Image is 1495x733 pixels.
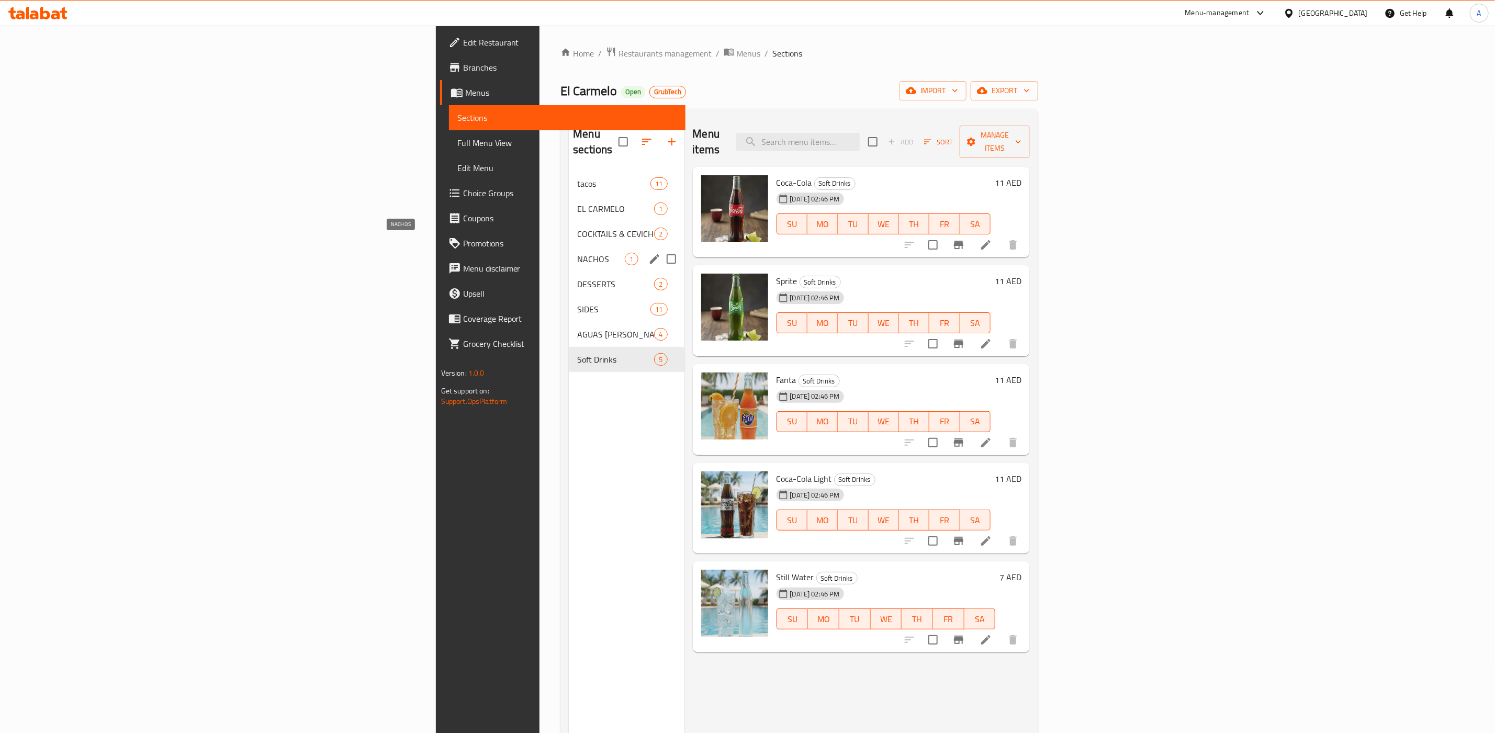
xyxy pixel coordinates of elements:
button: MO [807,312,838,333]
button: Manage items [960,126,1030,158]
h2: Menu items [693,126,724,157]
span: Soft Drinks [800,276,840,288]
span: EL CARMELO [577,202,654,215]
span: Still Water [777,569,814,585]
a: Sections [449,105,685,130]
a: Full Menu View [449,130,685,155]
div: AGUAS FRESCAS [577,328,654,341]
button: TH [899,510,929,531]
button: FR [929,411,960,432]
span: MO [812,315,834,331]
button: Branch-specific-item [946,331,971,356]
span: Coupons [463,212,677,224]
span: Coca-Cola [777,175,812,190]
span: Soft Drinks [799,375,839,387]
span: Menu disclaimer [463,262,677,275]
h6: 11 AED [995,471,1021,486]
button: SA [960,411,991,432]
span: [DATE] 02:46 PM [786,589,844,599]
div: DESSERTS2 [569,272,684,297]
button: SA [964,608,996,629]
span: [DATE] 02:46 PM [786,194,844,204]
span: COCKTAILS & CEVICHES [577,228,654,240]
h6: 11 AED [995,175,1021,190]
span: Soft Drinks [815,177,855,189]
span: Select section [862,131,884,153]
span: 11 [651,305,667,314]
span: export [979,84,1030,97]
span: Coca-Cola Light [777,471,832,487]
span: FR [934,315,956,331]
span: Upsell [463,287,677,300]
div: tacos [577,177,650,190]
button: WE [871,608,902,629]
button: SU [777,510,807,531]
button: FR [929,510,960,531]
button: TH [899,411,929,432]
h6: 11 AED [995,373,1021,387]
span: TU [842,217,864,232]
a: Edit Menu [449,155,685,181]
button: FR [933,608,964,629]
span: Sections [772,47,802,60]
div: EL CARMELO1 [569,196,684,221]
a: Edit menu item [980,634,992,646]
button: SU [777,312,807,333]
div: items [625,253,638,265]
button: Branch-specific-item [946,232,971,257]
div: COCKTAILS & CEVICHES2 [569,221,684,246]
span: TH [903,315,925,331]
span: FR [934,414,956,429]
button: TU [838,510,868,531]
button: TU [839,608,871,629]
span: Choice Groups [463,187,677,199]
a: Edit menu item [980,436,992,449]
span: SA [964,217,986,232]
span: MO [812,414,834,429]
span: Sprite [777,273,797,289]
span: SA [964,315,986,331]
div: items [650,303,667,315]
img: Sprite [701,274,768,341]
button: Branch-specific-item [946,430,971,455]
span: [DATE] 02:46 PM [786,490,844,500]
a: Edit menu item [980,535,992,547]
a: Promotions [440,231,685,256]
span: AGUAS [PERSON_NAME] [577,328,654,341]
span: SIDES [577,303,650,315]
span: NACHOS [577,253,625,265]
span: Promotions [463,237,677,250]
span: Edit Menu [457,162,677,174]
a: Menus [440,80,685,105]
button: MO [807,213,838,234]
a: Coupons [440,206,685,231]
span: SU [781,612,804,627]
nav: Menu sections [569,167,684,376]
div: items [654,278,667,290]
button: MO [807,411,838,432]
span: MO [812,612,835,627]
button: Branch-specific-item [946,528,971,554]
button: WE [869,312,899,333]
span: Edit Restaurant [463,36,677,49]
li: / [716,47,720,60]
a: Menus [724,47,760,60]
div: Soft Drinks [577,353,654,366]
div: items [654,353,667,366]
span: Sections [457,111,677,124]
span: SU [781,217,803,232]
span: TU [842,315,864,331]
button: FR [929,312,960,333]
span: Select to update [922,432,944,454]
button: edit [647,251,662,267]
div: Menu-management [1185,7,1250,19]
a: Support.OpsPlatform [441,394,508,408]
button: SU [777,411,807,432]
span: Grocery Checklist [463,337,677,350]
button: MO [807,510,838,531]
span: TH [903,217,925,232]
span: Select to update [922,333,944,355]
div: Soft Drinks [799,375,840,387]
